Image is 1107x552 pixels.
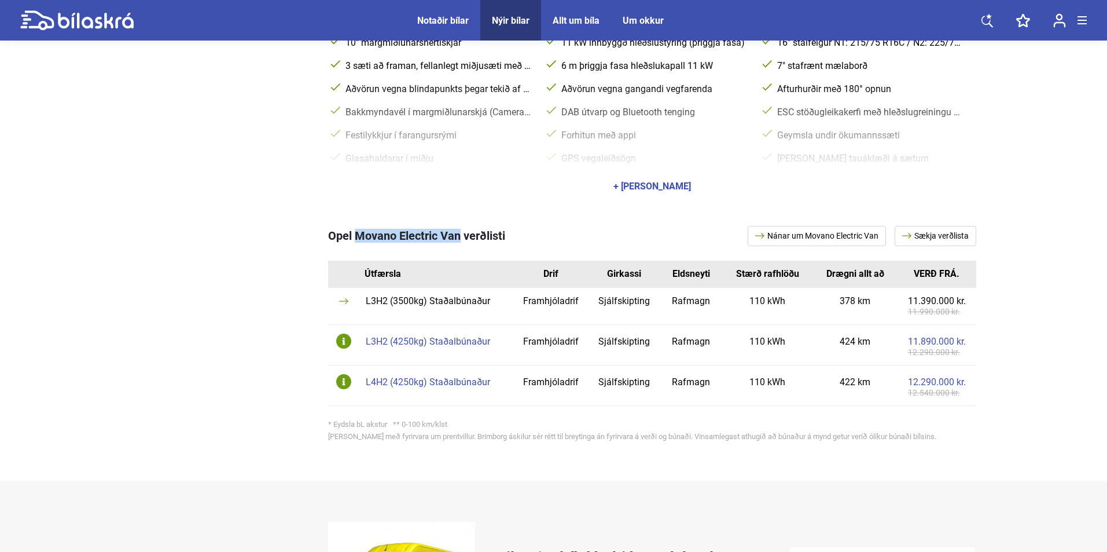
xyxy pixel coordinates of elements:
a: Nýir bílar [492,15,529,26]
td: Sjálfskipting [589,365,660,405]
td: Rafmagn [660,365,722,405]
span: Opel Movano Electric Van verðlisti [328,229,505,243]
span: 12.290.000 kr. [908,348,966,356]
th: Id [328,261,360,288]
a: 12.290.000 kr.12.540.000 kr. [908,378,966,397]
td: 422 km [812,365,898,405]
span: 11 kW innbyggð hleðslustýring (þriggja fasa) [559,37,748,49]
div: Drægni allt að [821,269,889,279]
td: 110 kWh [722,287,813,324]
a: Allt um bíla [553,15,600,26]
td: Framhjóladrif [513,365,589,405]
span: 11.390.000 kr. [908,295,966,306]
img: info-icon.svg [336,374,351,389]
td: Sjálfskipting [589,287,660,324]
span: 12.540.000 kr. [908,389,966,397]
td: 424 km [812,324,898,365]
td: 110 kWh [722,365,813,405]
div: L3H2 (4250kg) Staðalbúnaður [366,337,507,346]
div: L4H2 (4250kg) Staðalbúnaður [366,378,507,387]
div: + [PERSON_NAME] [613,182,691,191]
img: arrow.svg [902,233,914,239]
span: 7" stafrænt mælaborð [775,60,964,72]
span: 11.890.000 kr. [908,336,966,347]
a: Nánar um Movano Electric Van [748,226,886,246]
span: 6 m þriggja fasa hleðslukapall 11 kW [559,60,748,72]
div: [PERSON_NAME] með fyrirvara um prentvillur. Brimborg áskilur sér rétt til breytinga án fyrirvara ... [328,433,976,440]
td: Framhjóladrif [513,287,589,324]
td: Sjálfskipting [589,324,660,365]
div: Útfærsla [365,269,513,279]
img: arrow.svg [339,298,348,304]
img: user-login.svg [1053,13,1066,28]
td: Rafmagn [660,287,722,324]
img: arrow.svg [755,233,767,239]
a: 11.890.000 kr.12.290.000 kr. [908,337,966,356]
span: 3 sæti að framan, fellanlegt miðjusæti með vinnuborði [343,60,532,72]
span: 16" stálfelgur N1: 215/75 R16C / N2: 225/75 R16C [775,37,964,49]
td: Framhjóladrif [513,324,589,365]
td: 378 km [812,287,898,324]
span: 12.290.000 kr. [908,376,966,388]
span: 10" margmiðlunarsnertiskjár [343,37,532,49]
div: L3H2 (3500kg) Staðalbúnaður [366,297,507,306]
td: Rafmagn [660,324,722,365]
span: 11.990.000 kr. [908,308,966,316]
div: Drif [522,269,580,279]
span: ** 0-100 km/klst [393,420,447,429]
a: 11.390.000 kr.11.990.000 kr. [908,297,966,316]
div: Stærð rafhlöðu [731,269,804,279]
img: info-icon.svg [336,334,351,349]
a: Notaðir bílar [417,15,469,26]
a: Sækja verðlista [895,226,976,246]
div: Girkassi [597,269,651,279]
td: 110 kWh [722,324,813,365]
div: Eldsneyti [668,269,713,279]
div: * Eydsla bL akstur [328,421,976,428]
a: Um okkur [623,15,664,26]
div: VERÐ FRÁ. [906,269,967,279]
